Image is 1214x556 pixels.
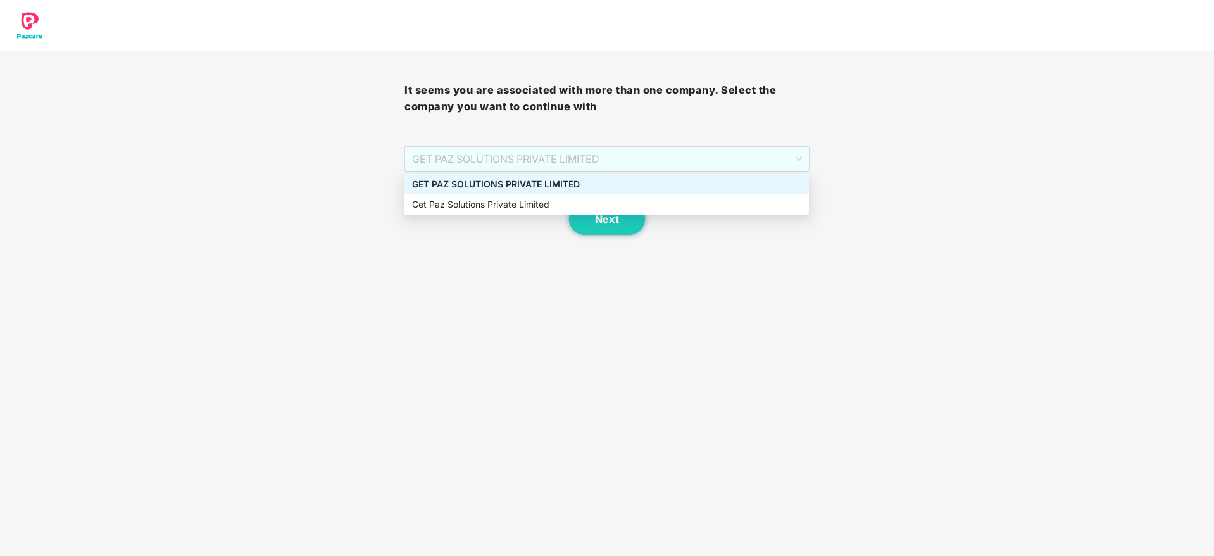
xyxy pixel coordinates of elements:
[412,147,801,171] span: GET PAZ SOLUTIONS PRIVATE LIMITED
[404,82,809,115] h3: It seems you are associated with more than one company. Select the company you want to continue with
[595,213,619,225] span: Next
[412,198,801,212] div: Get Paz Solutions Private Limited
[404,174,809,194] div: GET PAZ SOLUTIONS PRIVATE LIMITED
[412,177,801,191] div: GET PAZ SOLUTIONS PRIVATE LIMITED
[569,203,645,235] button: Next
[404,194,809,215] div: Get Paz Solutions Private Limited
